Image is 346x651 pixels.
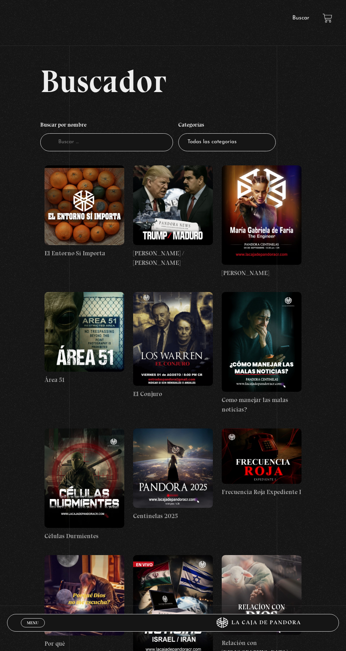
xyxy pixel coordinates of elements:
[40,65,339,97] h2: Buscador
[133,389,213,399] h4: El Conjuro
[323,13,332,23] a: View your shopping cart
[133,428,213,521] a: Centinelas 2025
[222,165,302,278] a: [PERSON_NAME]
[133,292,213,399] a: El Conjuro
[178,118,276,134] h4: Categorías
[25,626,41,631] span: Cerrar
[44,375,124,385] h4: Área 51
[222,395,302,414] h4: Como manejar las malas noticias?
[44,165,124,258] a: El Entorno Sí Importa
[44,428,124,541] a: Células Durmientes
[133,249,213,268] h4: [PERSON_NAME] / [PERSON_NAME]
[133,165,213,268] a: [PERSON_NAME] / [PERSON_NAME]
[222,487,302,497] h4: Frecuencia Roja Expediente I
[222,292,302,414] a: Como manejar las malas noticias?
[292,15,309,21] a: Buscar
[40,118,173,134] h4: Buscar por nombre
[44,531,124,541] h4: Células Durmientes
[222,428,302,497] a: Frecuencia Roja Expediente I
[133,511,213,521] h4: Centinelas 2025
[222,268,302,278] h4: [PERSON_NAME]
[27,621,38,625] span: Menu
[44,292,124,385] a: Área 51
[44,249,124,258] h4: El Entorno Sí Importa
